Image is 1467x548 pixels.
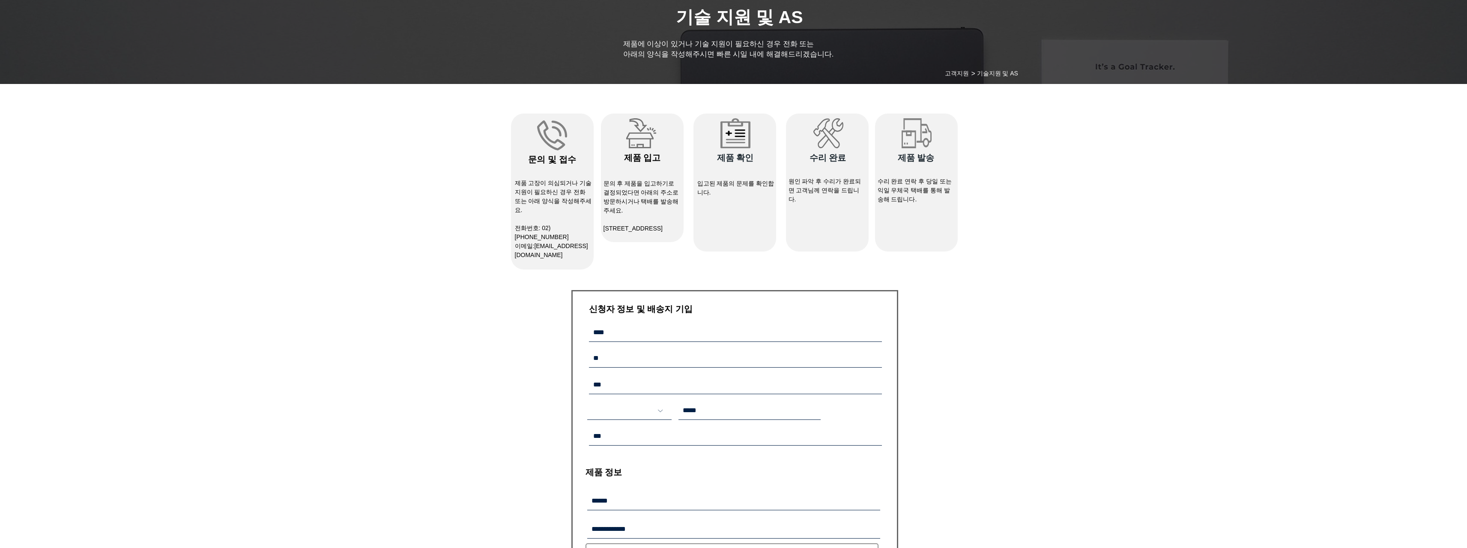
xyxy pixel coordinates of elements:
[789,178,861,203] span: 원인 파악 후 수리가 완료되면 고객님께 연락을 드립니다.
[697,180,774,196] span: 입고된 제품의 문제를 확인합니다.
[515,225,569,240] span: 전화번호: 02)[PHONE_NUMBER]
[604,180,679,214] span: ​문의 후 제품을 입고하기로 결정되었다면 아래의 주소로 방문하시거나 택배를 발송해주세요.
[515,243,588,258] a: [EMAIL_ADDRESS][DOMAIN_NAME]
[810,153,846,162] span: ​수리 완료
[528,155,576,164] span: ​문의 및 접수
[898,153,935,162] span: ​제품 발송
[717,153,754,162] span: ​제품 확인
[604,225,663,232] span: [STREET_ADDRESS]
[515,180,592,213] span: 제품 고장이 의심되거나 기술지원이 필요하신 경우 전화 또는 아래 양식을 작성해주세요.
[878,178,952,203] span: 수리 완료 연락 후 당일 또는 익일 우체국 택배를 통해 발송해 드립니다.
[589,304,693,314] span: ​신청자 정보 및 배송지 기입
[586,467,622,477] span: ​제품 정보
[624,153,661,162] span: ​제품 입고
[515,243,588,258] span: ​이메일:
